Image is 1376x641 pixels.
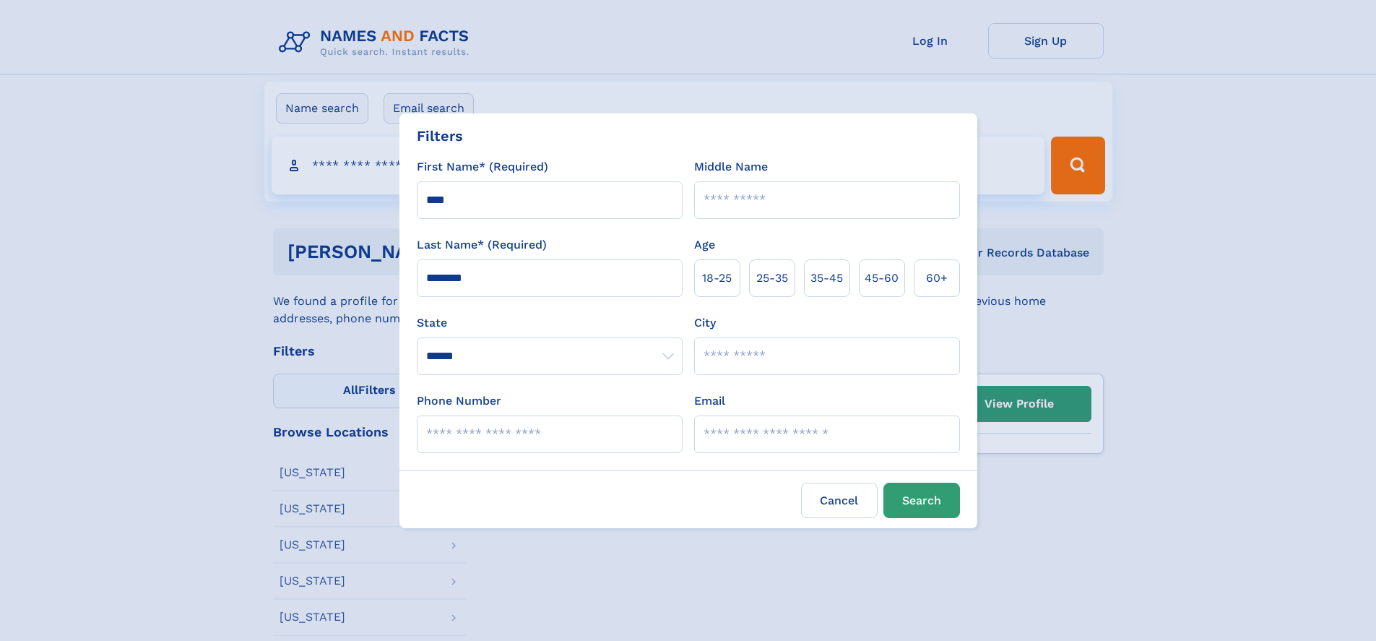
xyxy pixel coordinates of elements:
[694,392,725,410] label: Email
[417,392,501,410] label: Phone Number
[702,270,732,287] span: 18‑25
[926,270,948,287] span: 60+
[801,483,878,518] label: Cancel
[883,483,960,518] button: Search
[694,314,716,332] label: City
[810,270,843,287] span: 35‑45
[694,236,715,254] label: Age
[417,158,548,176] label: First Name* (Required)
[417,125,463,147] div: Filters
[865,270,899,287] span: 45‑60
[756,270,788,287] span: 25‑35
[417,314,683,332] label: State
[417,236,547,254] label: Last Name* (Required)
[694,158,768,176] label: Middle Name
